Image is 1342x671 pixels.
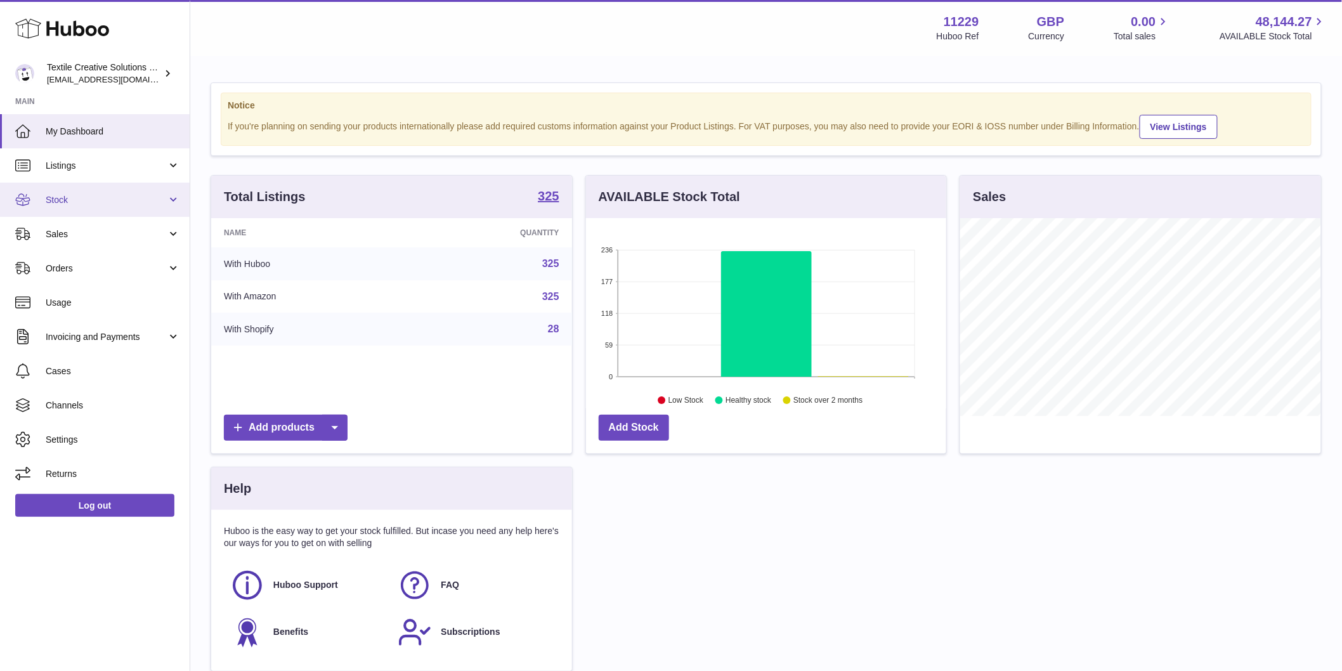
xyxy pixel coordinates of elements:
[224,480,251,497] h3: Help
[46,468,180,480] span: Returns
[398,615,552,649] a: Subscriptions
[408,218,571,247] th: Quantity
[46,126,180,138] span: My Dashboard
[211,280,408,313] td: With Amazon
[230,615,385,649] a: Benefits
[601,278,613,285] text: 177
[1037,13,1064,30] strong: GBP
[599,188,740,205] h3: AVAILABLE Stock Total
[609,373,613,381] text: 0
[601,309,613,317] text: 118
[211,218,408,247] th: Name
[538,190,559,202] strong: 325
[224,188,306,205] h3: Total Listings
[398,568,552,603] a: FAQ
[1140,115,1218,139] a: View Listings
[793,396,863,405] text: Stock over 2 months
[46,263,167,275] span: Orders
[47,62,161,86] div: Textile Creative Solutions Limited
[224,415,348,441] a: Add products
[1131,13,1156,30] span: 0.00
[542,258,559,269] a: 325
[224,525,559,549] p: Huboo is the easy way to get your stock fulfilled. But incase you need any help here's our ways f...
[1220,13,1327,42] a: 48,144.27 AVAILABLE Stock Total
[211,247,408,280] td: With Huboo
[441,579,459,591] span: FAQ
[1114,30,1170,42] span: Total sales
[228,113,1305,139] div: If you're planning on sending your products internationally please add required customs informati...
[46,365,180,377] span: Cases
[1256,13,1312,30] span: 48,144.27
[668,396,704,405] text: Low Stock
[46,297,180,309] span: Usage
[46,160,167,172] span: Listings
[273,579,338,591] span: Huboo Support
[46,400,180,412] span: Channels
[973,188,1006,205] h3: Sales
[548,323,559,334] a: 28
[1220,30,1327,42] span: AVAILABLE Stock Total
[15,494,174,517] a: Log out
[228,100,1305,112] strong: Notice
[47,74,186,84] span: [EMAIL_ADDRESS][DOMAIN_NAME]
[605,341,613,349] text: 59
[46,434,180,446] span: Settings
[601,246,613,254] text: 236
[1114,13,1170,42] a: 0.00 Total sales
[542,291,559,302] a: 325
[211,313,408,346] td: With Shopify
[46,228,167,240] span: Sales
[1029,30,1065,42] div: Currency
[944,13,979,30] strong: 11229
[441,626,500,638] span: Subscriptions
[230,568,385,603] a: Huboo Support
[726,396,772,405] text: Healthy stock
[538,190,559,205] a: 325
[15,64,34,83] img: sales@textilecreativesolutions.co.uk
[46,194,167,206] span: Stock
[937,30,979,42] div: Huboo Ref
[273,626,308,638] span: Benefits
[599,415,669,441] a: Add Stock
[46,331,167,343] span: Invoicing and Payments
